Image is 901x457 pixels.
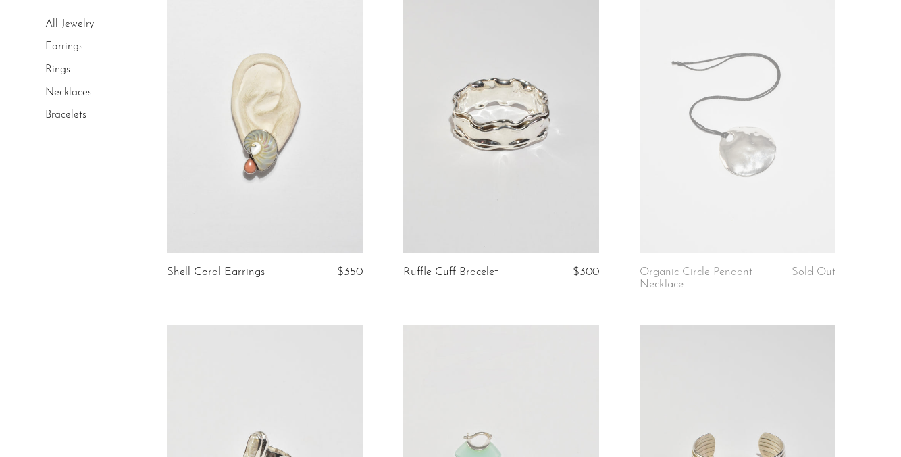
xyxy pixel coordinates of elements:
span: Sold Out [792,266,835,278]
a: Bracelets [45,110,86,120]
span: $350 [337,266,363,278]
a: Rings [45,64,70,75]
a: All Jewelry [45,19,94,30]
a: Shell Coral Earrings [167,266,265,279]
a: Organic Circle Pendant Necklace [640,266,769,291]
span: $300 [573,266,599,278]
a: Earrings [45,42,83,53]
a: Necklaces [45,87,92,98]
a: Ruffle Cuff Bracelet [403,266,498,279]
